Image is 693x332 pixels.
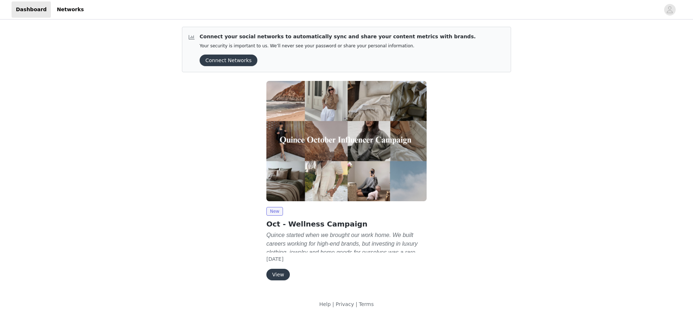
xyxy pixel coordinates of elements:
[266,269,290,280] button: View
[200,55,257,66] button: Connect Networks
[52,1,88,18] a: Networks
[266,272,290,277] a: View
[336,301,354,307] a: Privacy
[12,1,51,18] a: Dashboard
[359,301,374,307] a: Terms
[332,301,334,307] span: |
[666,4,673,16] div: avatar
[356,301,357,307] span: |
[266,219,427,229] h2: Oct - Wellness Campaign
[266,207,283,216] span: New
[266,81,427,201] img: Quince
[200,33,476,40] p: Connect your social networks to automatically sync and share your content metrics with brands.
[319,301,331,307] a: Help
[200,43,476,49] p: Your security is important to us. We’ll never see your password or share your personal information.
[266,232,420,281] em: Quince started when we brought our work home. We built careers working for high-end brands, but i...
[266,256,283,262] span: [DATE]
